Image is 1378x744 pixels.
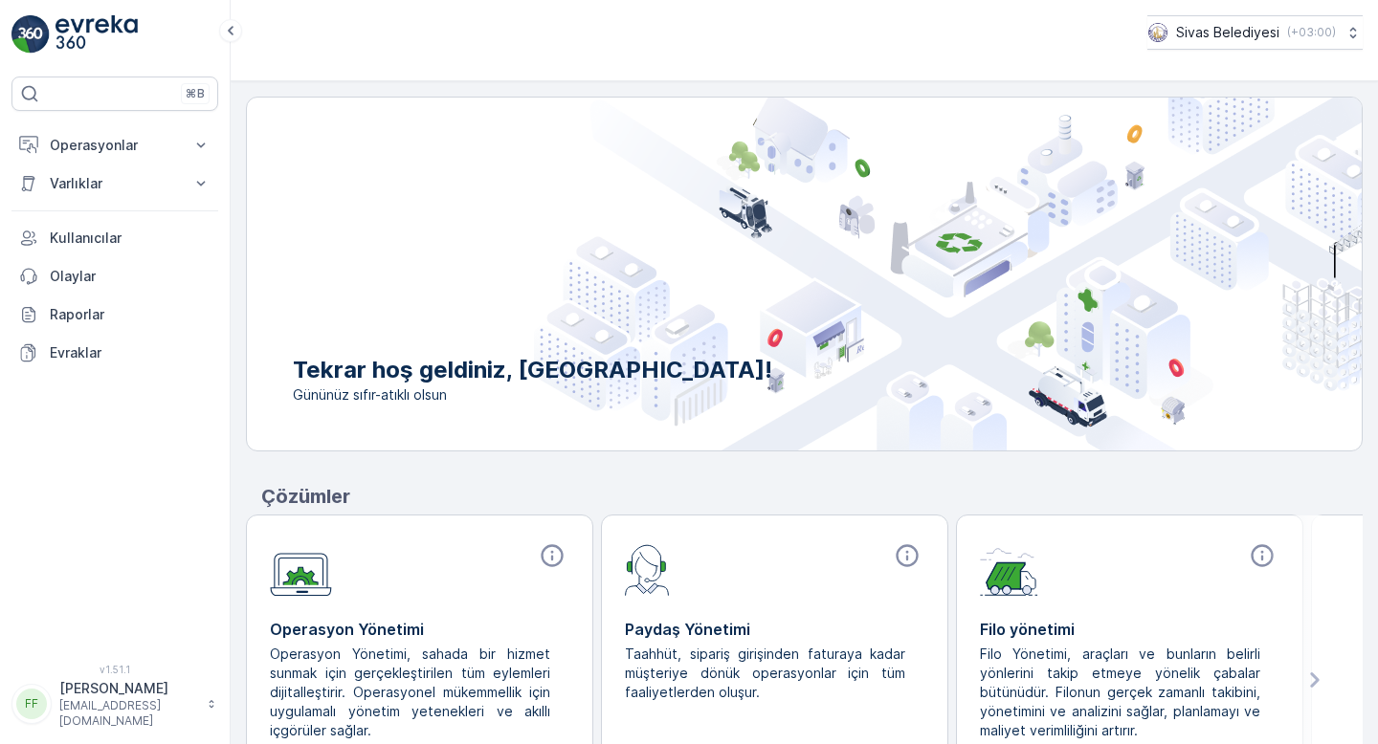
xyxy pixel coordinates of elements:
[625,618,924,641] p: Paydaş Yönetimi
[11,219,218,257] a: Kullanıcılar
[980,542,1038,596] img: module-icon
[625,645,909,702] p: Taahhüt, sipariş girişinden faturaya kadar müşteriye dönük operasyonlar için tüm faaliyetlerden o...
[50,174,180,193] p: Varlıklar
[11,15,50,54] img: logo
[293,355,772,385] p: Tekrar hoş geldiniz, [GEOGRAPHIC_DATA]!
[11,295,218,334] a: Raporlar
[11,257,218,295] a: Olaylar
[1147,15,1363,50] button: Sivas Belediyesi(+03:00)
[625,542,670,596] img: module-icon
[50,229,211,248] p: Kullanıcılar
[50,267,211,286] p: Olaylar
[270,618,569,641] p: Operasyon Yönetimi
[186,86,205,101] p: ⌘B
[50,305,211,324] p: Raporlar
[56,15,138,54] img: logo_light-DOdMpM7g.png
[59,679,197,698] p: [PERSON_NAME]
[50,343,211,362] p: Evraklar
[270,645,554,740] p: Operasyon Yönetimi, sahada bir hizmet sunmak için gerçekleştirilen tüm eylemleri dijitalleştirir....
[11,164,218,203] button: Varlıklar
[50,136,180,155] p: Operasyonlar
[11,334,218,372] a: Evraklar
[270,542,332,597] img: module-icon
[1287,25,1336,40] p: ( +03:00 )
[16,689,47,719] div: FF
[980,645,1264,740] p: Filo Yönetimi, araçları ve bunların belirli yönlerini takip etmeye yönelik çabalar bütünüdür. Fil...
[1176,23,1279,42] p: Sivas Belediyesi
[980,618,1279,641] p: Filo yönetimi
[261,482,1363,511] p: Çözümler
[59,698,197,729] p: [EMAIL_ADDRESS][DOMAIN_NAME]
[11,664,218,675] span: v 1.51.1
[11,679,218,729] button: FF[PERSON_NAME][EMAIL_ADDRESS][DOMAIN_NAME]
[11,126,218,164] button: Operasyonlar
[1147,22,1168,43] img: sivas-belediyesi-logo-png_seeklogo-318229.png
[534,98,1362,450] img: city illustration
[293,385,772,405] span: Gününüz sıfır-atıklı olsun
